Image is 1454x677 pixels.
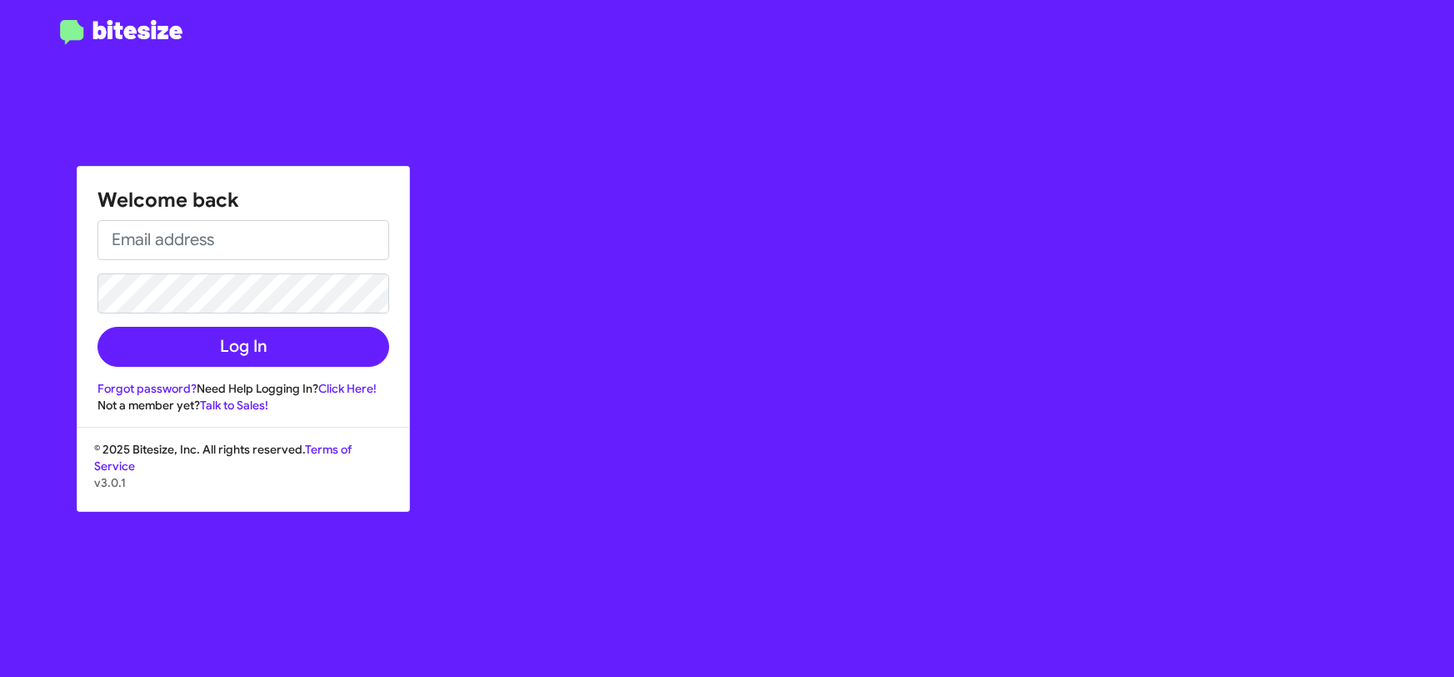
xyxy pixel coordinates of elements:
button: Log In [97,327,389,367]
a: Click Here! [318,381,377,396]
a: Talk to Sales! [200,398,268,413]
div: © 2025 Bitesize, Inc. All rights reserved. [77,441,409,511]
input: Email address [97,220,389,260]
h1: Welcome back [97,187,389,213]
p: v3.0.1 [94,474,392,491]
a: Terms of Service [94,442,352,474]
div: Not a member yet? [97,397,389,414]
a: Forgot password? [97,381,197,396]
div: Need Help Logging In? [97,380,389,397]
